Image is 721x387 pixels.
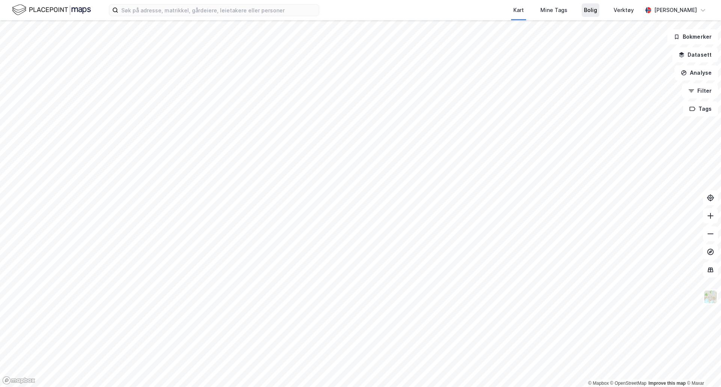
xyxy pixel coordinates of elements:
[12,3,91,17] img: logo.f888ab2527a4732fd821a326f86c7f29.svg
[513,6,524,15] div: Kart
[667,29,718,44] button: Bokmerker
[683,101,718,116] button: Tags
[2,376,35,385] a: Mapbox homepage
[584,6,597,15] div: Bolig
[683,351,721,387] iframe: Chat Widget
[118,5,319,16] input: Søk på adresse, matrikkel, gårdeiere, leietakere eller personer
[614,6,634,15] div: Verktøy
[672,47,718,62] button: Datasett
[588,381,609,386] a: Mapbox
[649,381,686,386] a: Improve this map
[682,83,718,98] button: Filter
[610,381,647,386] a: OpenStreetMap
[654,6,697,15] div: [PERSON_NAME]
[683,351,721,387] div: Kontrollprogram for chat
[703,290,718,304] img: Z
[540,6,567,15] div: Mine Tags
[674,65,718,80] button: Analyse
